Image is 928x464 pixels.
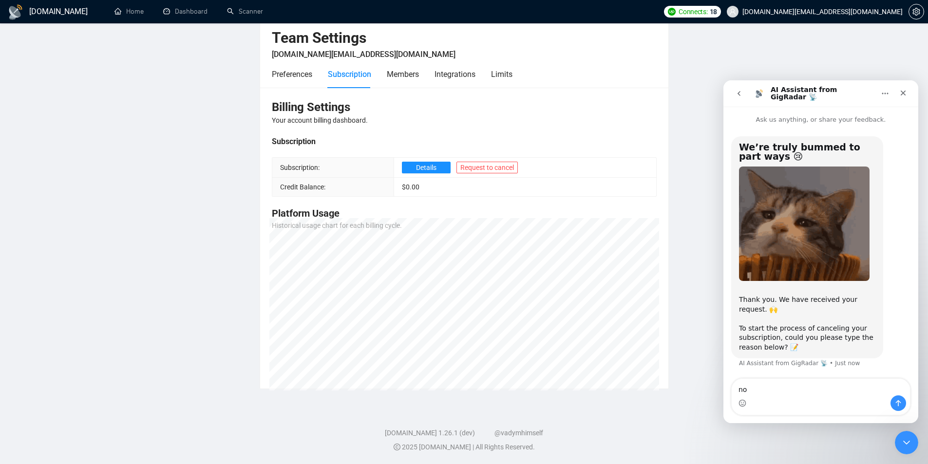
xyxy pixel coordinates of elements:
[729,8,736,15] span: user
[280,164,320,171] span: Subscription:
[272,50,455,59] span: [DOMAIN_NAME][EMAIL_ADDRESS][DOMAIN_NAME]
[402,162,451,173] button: Details
[8,4,23,20] img: logo
[114,7,144,16] a: homeHome
[272,116,368,124] span: Your account billing dashboard.
[163,7,208,16] a: dashboardDashboard
[710,6,717,17] span: 18
[328,68,371,80] div: Subscription
[394,444,400,450] span: copyright
[491,68,512,80] div: Limits
[402,183,419,191] span: $ 0.00
[909,8,924,16] a: setting
[460,162,514,173] span: Request to cancel
[227,7,263,16] a: searchScanner
[416,162,436,173] span: Details
[387,68,419,80] div: Members
[494,429,543,437] a: @vadymhimself
[272,99,657,115] h3: Billing Settings
[272,68,312,80] div: Preferences
[909,4,924,19] button: setting
[272,28,657,48] h2: Team Settings
[272,135,657,148] div: Subscription
[668,8,676,16] img: upwork-logo.png
[895,431,918,454] iframe: Intercom live chat
[8,442,920,452] div: 2025 [DOMAIN_NAME] | All Rights Reserved.
[456,162,518,173] button: Request to cancel
[435,68,475,80] div: Integrations
[679,6,707,17] span: Connects:
[723,80,918,423] iframe: To enrich screen reader interactions, please activate Accessibility in Grammarly extension settings
[272,206,657,220] h4: Platform Usage
[385,429,475,437] a: [DOMAIN_NAME] 1.26.1 (dev)
[280,183,325,191] span: Credit Balance:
